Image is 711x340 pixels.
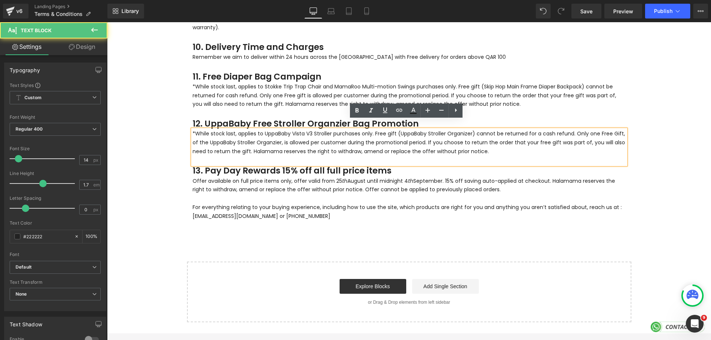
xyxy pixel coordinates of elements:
p: *While stock last, applies to UppaBaby Vista V3 Stroller purchases only. Free gift (UppaBaby Stro... [86,107,519,134]
img: CONTACT_US_2a74afde-e774-496b-8596-bb7e8539a953.png [543,299,598,311]
button: Undo [536,4,551,18]
span: Preview [613,7,633,15]
a: Mobile [358,4,375,18]
button: Redo [554,4,568,18]
h3: 10. Delivery Time and Charges [86,19,519,31]
b: None [16,291,27,297]
iframe: Intercom live chat [686,315,704,333]
div: Text Styles [10,82,101,88]
p: *While stock last, applies to Stokke Trip Trap Chair and MamaRoo Multi-motion Swings purchases on... [86,60,519,87]
button: Publish [645,4,690,18]
h3: 12. UppaBaby Free Stroller Organzier Bag Promotion [86,95,519,107]
span: Offer available on full price items only, offer valid from 25 August until midnight 4 September. ... [86,155,508,171]
div: Text Transform [10,280,101,285]
span: Library [121,8,139,14]
div: Text Color [10,221,101,226]
p: Remember we aim to deliver within 24 hours across the [GEOGRAPHIC_DATA] with Free delivery for or... [86,31,519,40]
b: Regular 400 [16,126,43,132]
a: v6 [3,4,29,18]
div: Line Height [10,171,101,176]
span: px [93,207,100,212]
h3: 11. Free Diaper Bag Campaign [86,48,519,60]
i: th [235,155,240,162]
a: Design [55,38,109,55]
span: 9 [701,315,707,321]
a: Add Single Section [305,257,372,272]
div: Text Shadow [10,317,42,327]
a: Desktop [304,4,322,18]
div: % [83,230,100,243]
span: em [93,182,100,187]
b: Custom [24,95,41,101]
a: New Library [107,4,144,18]
a: Laptop [322,4,340,18]
i: Default [16,264,31,270]
h3: 13. Pay Day Rewards 15% off all full price items [86,142,519,154]
button: More [693,4,708,18]
span: Save [580,7,592,15]
p: or Drag & Drop elements from left sidebar [92,277,513,283]
span: px [93,158,100,162]
span: Publish [654,8,672,14]
i: th [301,155,306,162]
div: Font Weight [10,115,101,120]
a: Tablet [340,4,358,18]
a: Landing Pages [34,4,107,10]
a: Explore Blocks [233,257,299,272]
input: Color [23,232,71,240]
p: For everything relating to your buying experience, including how to use the site, which products ... [86,181,519,199]
div: v6 [15,6,24,16]
a: Preview [604,4,642,18]
div: Font Size [10,146,101,151]
span: Terms & Conditions [34,11,83,17]
div: Letter Spacing [10,196,101,201]
span: Text Block [21,27,51,33]
div: Font [10,252,101,257]
div: Typography [10,63,40,73]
